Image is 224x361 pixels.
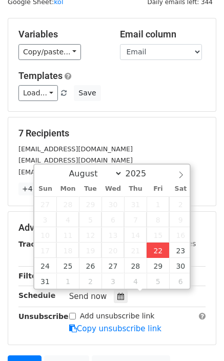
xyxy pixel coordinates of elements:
strong: Schedule [18,291,55,299]
span: July 28, 2025 [56,196,79,212]
span: Mon [56,186,79,192]
h5: 7 Recipients [18,128,206,139]
strong: Unsubscribe [18,312,69,320]
span: September 4, 2025 [124,273,147,289]
label: Add unsubscribe link [80,311,155,322]
span: July 27, 2025 [34,196,57,212]
span: September 5, 2025 [147,273,169,289]
a: +4 more [18,183,57,195]
span: August 10, 2025 [34,227,57,243]
button: Save [74,85,100,101]
span: August 29, 2025 [147,258,169,273]
span: August 21, 2025 [124,243,147,258]
span: August 8, 2025 [147,212,169,227]
span: August 18, 2025 [56,243,79,258]
span: August 14, 2025 [124,227,147,243]
h5: Variables [18,29,105,40]
span: Wed [101,186,124,192]
a: Copy unsubscribe link [69,324,161,333]
span: August 5, 2025 [79,212,101,227]
a: Copy/paste... [18,44,81,60]
span: August 30, 2025 [169,258,192,273]
span: Send now [69,292,107,301]
span: August 7, 2025 [124,212,147,227]
span: August 22, 2025 [147,243,169,258]
span: Fri [147,186,169,192]
span: August 19, 2025 [79,243,101,258]
span: August 2, 2025 [169,196,192,212]
span: September 6, 2025 [169,273,192,289]
span: Sun [34,186,57,192]
span: August 25, 2025 [56,258,79,273]
span: July 29, 2025 [79,196,101,212]
span: August 11, 2025 [56,227,79,243]
span: August 12, 2025 [79,227,101,243]
span: August 24, 2025 [34,258,57,273]
span: August 28, 2025 [124,258,147,273]
strong: Filters [18,272,45,280]
span: September 1, 2025 [56,273,79,289]
small: [EMAIL_ADDRESS][DOMAIN_NAME] [18,145,133,153]
span: September 2, 2025 [79,273,101,289]
span: August 27, 2025 [101,258,124,273]
strong: Tracking [18,240,53,248]
span: August 31, 2025 [34,273,57,289]
span: Thu [124,186,147,192]
span: August 3, 2025 [34,212,57,227]
span: August 6, 2025 [101,212,124,227]
span: August 23, 2025 [169,243,192,258]
h5: Email column [120,29,206,40]
small: [EMAIL_ADDRESS][DOMAIN_NAME] [18,156,133,164]
span: August 26, 2025 [79,258,101,273]
h5: Advanced [18,222,206,233]
span: August 16, 2025 [169,227,192,243]
a: Load... [18,85,58,101]
small: [EMAIL_ADDRESS][DOMAIN_NAME] [18,168,133,176]
span: August 20, 2025 [101,243,124,258]
input: Year [123,169,159,178]
span: July 30, 2025 [101,196,124,212]
span: August 13, 2025 [101,227,124,243]
a: Templates [18,70,63,81]
span: August 15, 2025 [147,227,169,243]
span: July 31, 2025 [124,196,147,212]
span: August 1, 2025 [147,196,169,212]
span: Sat [169,186,192,192]
span: August 9, 2025 [169,212,192,227]
span: August 4, 2025 [56,212,79,227]
iframe: Chat Widget [173,312,224,361]
span: Tue [79,186,101,192]
span: August 17, 2025 [34,243,57,258]
span: September 3, 2025 [101,273,124,289]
